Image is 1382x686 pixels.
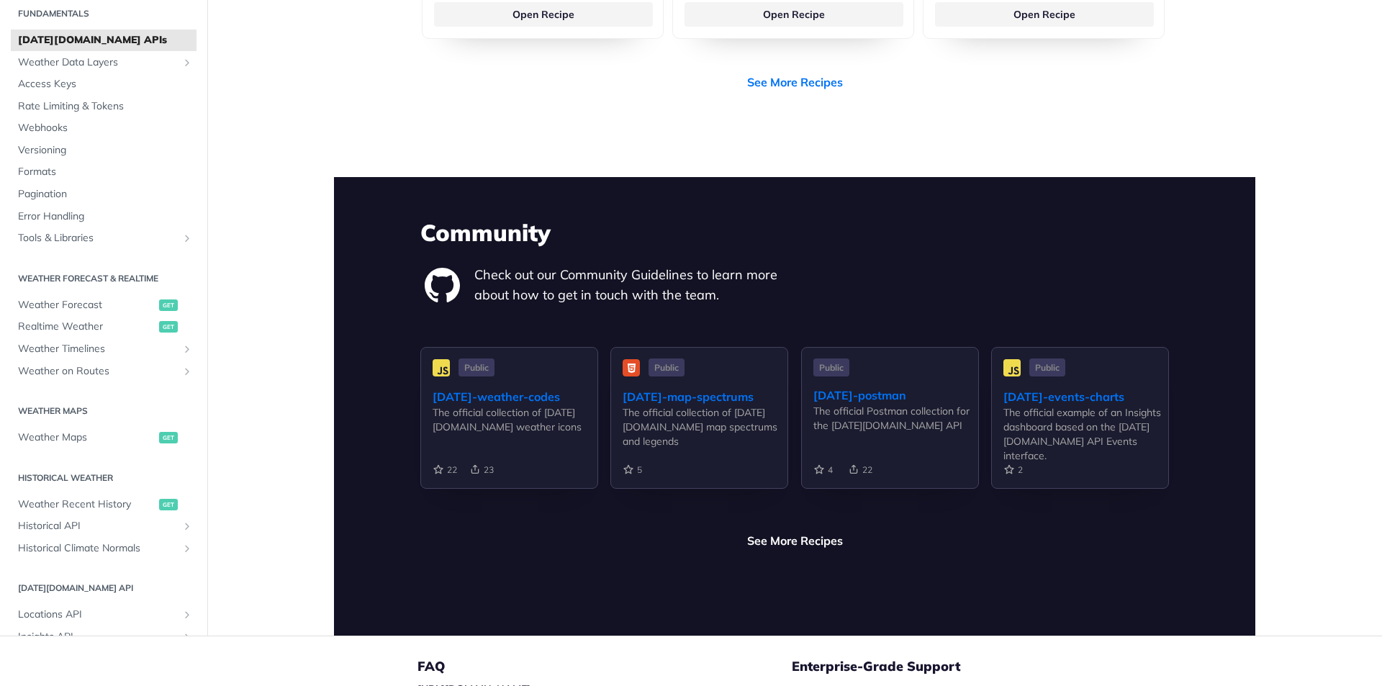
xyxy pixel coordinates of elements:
[11,515,197,537] a: Historical APIShow subpages for Historical API
[18,209,193,224] span: Error Handling
[181,233,193,244] button: Show subpages for Tools & Libraries
[434,2,653,27] a: Open Recipe
[813,387,978,404] div: [DATE]-postman
[11,51,197,73] a: Weather Data LayersShow subpages for Weather Data Layers
[18,541,178,556] span: Historical Climate Normals
[18,519,178,533] span: Historical API
[813,358,849,376] span: Public
[11,30,197,51] a: [DATE][DOMAIN_NAME] APIs
[181,609,193,620] button: Show subpages for Locations API
[11,7,197,20] h2: Fundamentals
[459,358,494,376] span: Public
[991,347,1169,512] a: Public [DATE]-events-charts The official example of an Insights dashboard based on the [DATE][DOM...
[18,320,155,334] span: Realtime Weather
[11,140,197,161] a: Versioning
[159,432,178,443] span: get
[433,405,597,434] div: The official collection of [DATE][DOMAIN_NAME] weather icons
[649,358,685,376] span: Public
[11,493,197,515] a: Weather Recent Historyget
[11,538,197,559] a: Historical Climate NormalsShow subpages for Historical Climate Normals
[1003,405,1168,463] div: The official example of an Insights dashboard based on the [DATE][DOMAIN_NAME] API Events interface.
[11,117,197,139] a: Webhooks
[11,184,197,205] a: Pagination
[181,520,193,532] button: Show subpages for Historical API
[685,2,903,27] a: Open Recipe
[1003,388,1168,405] div: [DATE]-events-charts
[11,604,197,626] a: Locations APIShow subpages for Locations API
[181,543,193,554] button: Show subpages for Historical Climate Normals
[801,347,979,512] a: Public [DATE]-postman The official Postman collection for the [DATE][DOMAIN_NAME] API
[18,55,178,69] span: Weather Data Layers
[18,165,193,179] span: Formats
[11,206,197,227] a: Error Handling
[11,427,197,448] a: Weather Mapsget
[623,388,787,405] div: [DATE]-map-spectrums
[11,471,197,484] h2: Historical Weather
[18,77,193,91] span: Access Keys
[935,2,1154,27] a: Open Recipe
[181,343,193,355] button: Show subpages for Weather Timelines
[181,365,193,376] button: Show subpages for Weather on Routes
[18,187,193,202] span: Pagination
[11,360,197,382] a: Weather on RoutesShow subpages for Weather on Routes
[11,73,197,95] a: Access Keys
[11,294,197,316] a: Weather Forecastget
[417,658,792,675] h5: FAQ
[11,582,197,595] h2: [DATE][DOMAIN_NAME] API
[11,316,197,338] a: Realtime Weatherget
[18,430,155,445] span: Weather Maps
[18,99,193,114] span: Rate Limiting & Tokens
[610,347,788,512] a: Public [DATE]-map-spectrums The official collection of [DATE][DOMAIN_NAME] map spectrums and legends
[159,321,178,333] span: get
[18,121,193,135] span: Webhooks
[433,388,597,405] div: [DATE]-weather-codes
[159,299,178,311] span: get
[18,608,178,622] span: Locations API
[474,265,795,305] p: Check out our Community Guidelines to learn more about how to get in touch with the team.
[181,631,193,643] button: Show subpages for Insights API
[18,630,178,644] span: Insights API
[11,405,197,418] h2: Weather Maps
[159,498,178,510] span: get
[18,33,193,48] span: [DATE][DOMAIN_NAME] APIs
[792,658,1129,675] h5: Enterprise-Grade Support
[11,338,197,360] a: Weather TimelinesShow subpages for Weather Timelines
[813,404,978,433] div: The official Postman collection for the [DATE][DOMAIN_NAME] API
[747,532,843,549] a: See More Recipes
[18,364,178,378] span: Weather on Routes
[18,143,193,158] span: Versioning
[420,347,598,512] a: Public [DATE]-weather-codes The official collection of [DATE][DOMAIN_NAME] weather icons
[181,56,193,68] button: Show subpages for Weather Data Layers
[11,272,197,285] h2: Weather Forecast & realtime
[747,73,843,91] a: See More Recipes
[11,227,197,249] a: Tools & LibrariesShow subpages for Tools & Libraries
[623,405,787,448] div: The official collection of [DATE][DOMAIN_NAME] map spectrums and legends
[18,497,155,511] span: Weather Recent History
[11,96,197,117] a: Rate Limiting & Tokens
[18,231,178,245] span: Tools & Libraries
[18,298,155,312] span: Weather Forecast
[420,217,1169,248] h3: Community
[11,626,197,648] a: Insights APIShow subpages for Insights API
[11,161,197,183] a: Formats
[18,342,178,356] span: Weather Timelines
[1029,358,1065,376] span: Public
